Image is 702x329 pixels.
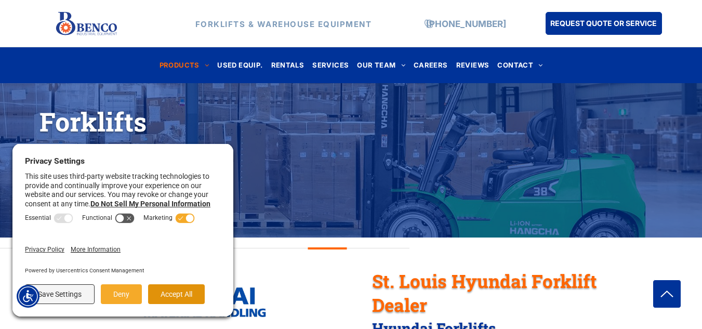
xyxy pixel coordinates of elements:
span: St. Louis Hyundai Forklift Dealer [372,269,597,317]
a: REVIEWS [452,58,494,72]
a: CONTACT [493,58,547,72]
strong: FORKLIFTS & WAREHOUSE EQUIPMENT [195,19,372,29]
div: Accessibility Menu [17,285,39,308]
a: RENTALS [267,58,309,72]
a: SERVICES [308,58,353,72]
a: USED EQUIP. [213,58,267,72]
a: [PHONE_NUMBER] [426,18,506,29]
a: REQUEST QUOTE OR SERVICE [546,12,662,35]
a: PRODUCTS [155,58,214,72]
a: OUR TEAM [353,58,409,72]
span: Forklifts [39,104,147,139]
span: REQUEST QUOTE OR SERVICE [550,14,657,33]
a: CAREERS [409,58,452,72]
